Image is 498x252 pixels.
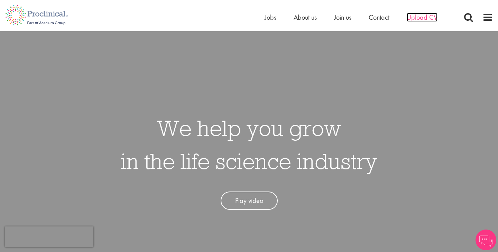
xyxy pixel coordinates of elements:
h1: We help you grow in the life science industry [121,111,377,178]
a: Jobs [265,13,276,22]
img: Chatbot [476,230,496,250]
a: About us [294,13,317,22]
a: Contact [369,13,389,22]
a: Play video [221,192,278,210]
a: Upload CV [407,13,437,22]
a: Join us [334,13,351,22]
